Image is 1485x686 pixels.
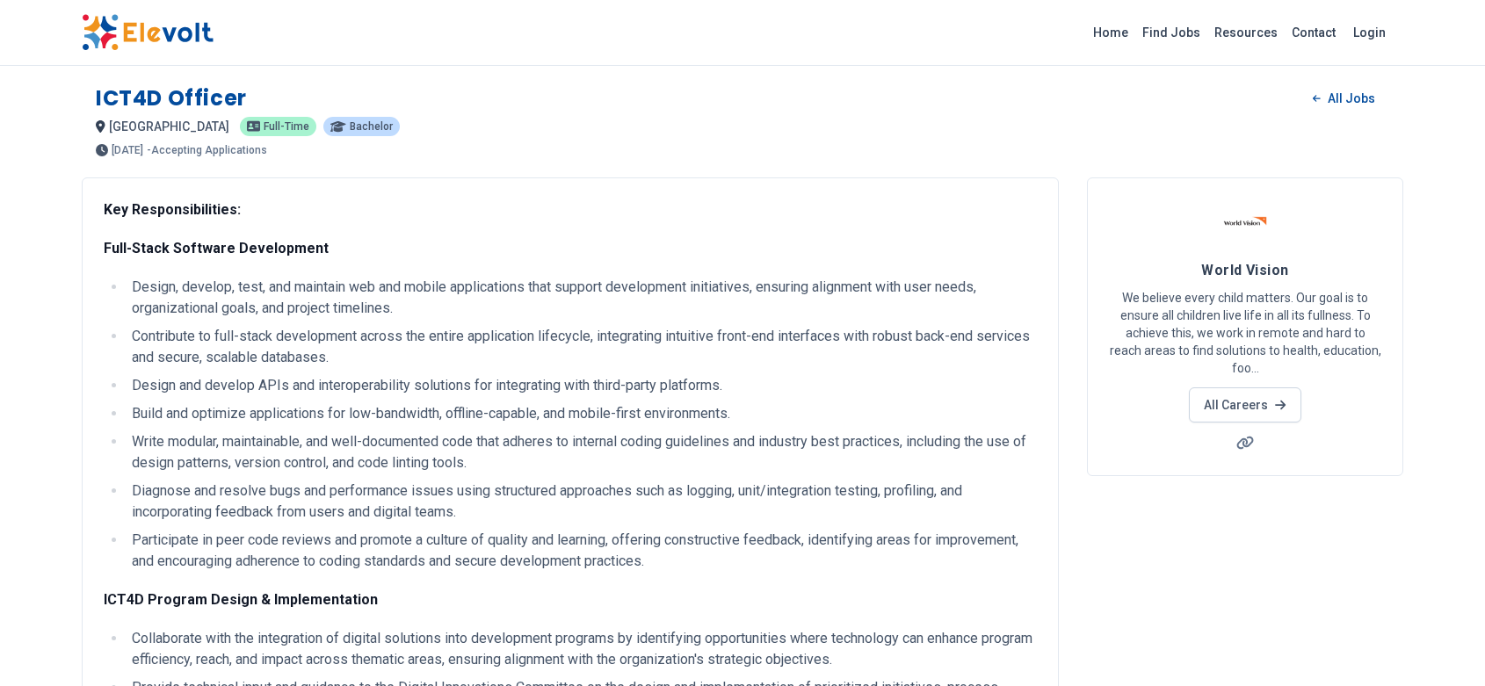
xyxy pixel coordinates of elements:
[104,591,378,608] strong: ICT4D Program Design & Implementation
[112,145,143,155] span: [DATE]
[1135,18,1207,47] a: Find Jobs
[127,530,1037,572] li: Participate in peer code reviews and promote a culture of quality and learning, offering construc...
[264,121,309,132] span: Full-time
[127,277,1037,319] li: Design, develop, test, and maintain web and mobile applications that support development initiati...
[350,121,393,132] span: Bachelor
[1201,262,1288,278] span: World Vision
[127,326,1037,368] li: Contribute to full-stack development across the entire application lifecycle, integrating intuiti...
[1207,18,1285,47] a: Resources
[96,84,247,112] h1: ICT4D Officer
[127,431,1037,473] li: Write modular, maintainable, and well-documented code that adheres to internal coding guidelines ...
[104,240,329,256] strong: Full-Stack Software Development
[127,628,1037,670] li: Collaborate with the integration of digital solutions into development programs by identifying op...
[1189,387,1300,422] a: All Careers
[1299,85,1389,112] a: All Jobs
[1343,15,1396,50] a: Login
[127,480,1037,523] li: Diagnose and resolve bugs and performance issues using structured approaches such as logging, uni...
[104,201,241,218] strong: Key Responsibilities:
[1086,18,1135,47] a: Home
[109,119,229,134] span: [GEOGRAPHIC_DATA]
[127,403,1037,424] li: Build and optimize applications for low-bandwidth, offline-capable, and mobile-first environments.
[1223,199,1267,243] img: World Vision
[127,375,1037,396] li: Design and develop APIs and interoperability solutions for integrating with third-party platforms.
[1109,289,1381,377] p: We believe every child matters. Our goal is to ensure all children live life in all its fullness....
[147,145,267,155] p: - Accepting Applications
[82,14,214,51] img: Elevolt
[1285,18,1343,47] a: Contact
